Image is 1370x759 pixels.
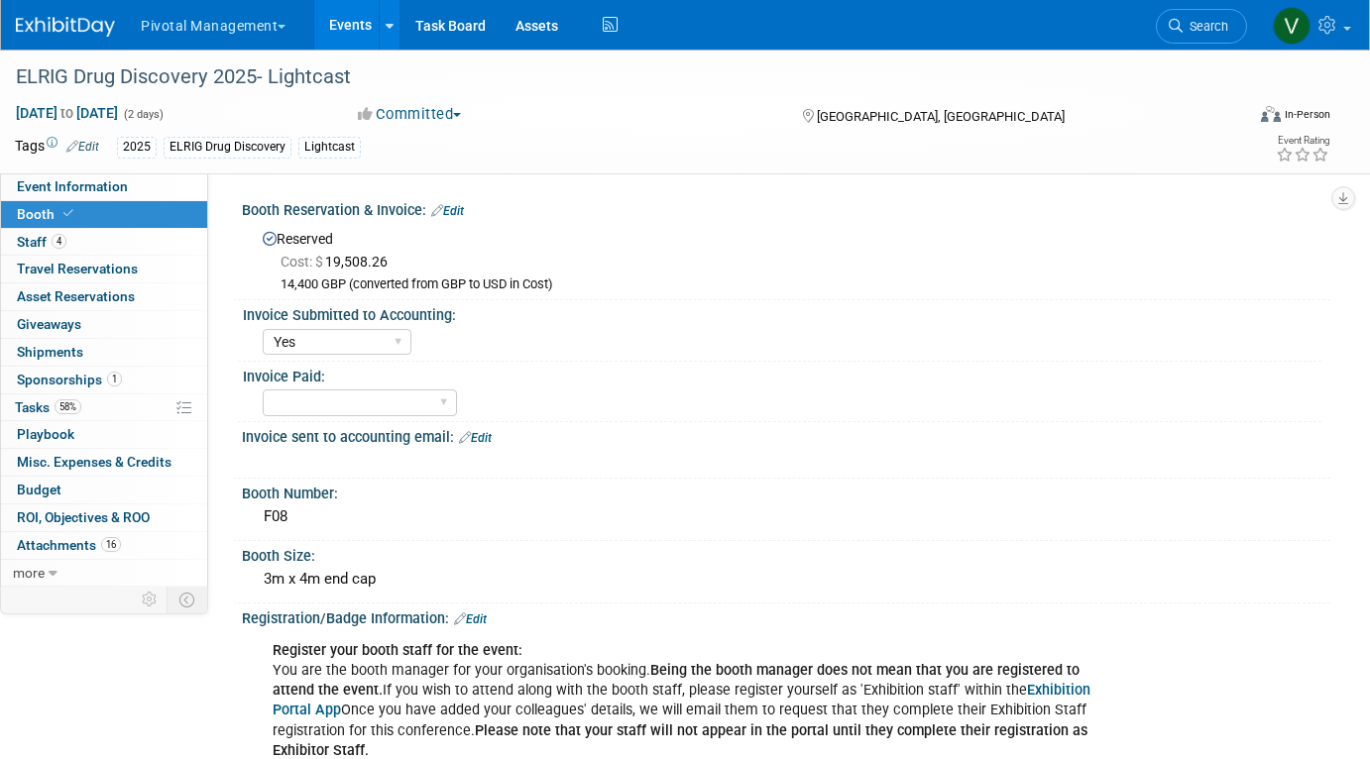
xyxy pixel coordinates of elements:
a: Booth [1,201,207,228]
span: Budget [17,482,61,497]
span: 4 [52,234,66,249]
button: Committed [351,104,469,125]
a: ROI, Objectives & ROO [1,504,207,531]
span: Asset Reservations [17,288,135,304]
div: Invoice Submitted to Accounting: [243,300,1321,325]
div: Lightcast [298,137,361,158]
span: Shipments [17,344,83,360]
div: 14,400 GBP (converted from GBP to USD in Cost) [281,276,1315,293]
div: Invoice Paid: [243,362,1321,386]
div: In-Person [1284,107,1330,122]
span: Tasks [15,399,81,415]
a: Sponsorships1 [1,367,207,393]
a: Event Information [1,173,207,200]
div: Event Format [1136,103,1330,133]
b: Being the booth manager does not mean that you are registered to attend the event. [273,662,1080,699]
a: Attachments16 [1,532,207,559]
td: Personalize Event Tab Strip [133,587,168,612]
img: ExhibitDay [16,17,115,37]
a: Staff4 [1,229,207,256]
a: Shipments [1,339,207,366]
b: Register your booth staff for the event: [273,642,522,659]
i: Booth reservation complete [63,208,73,219]
a: more [1,560,207,587]
span: ROI, Objectives & ROO [17,509,150,525]
span: more [13,565,45,581]
span: 19,508.26 [281,254,396,270]
div: Reserved [257,224,1315,293]
b: Please note that your staff will not appear in the portal until they complete their registration ... [273,722,1087,759]
img: Format-Inperson.png [1261,106,1281,122]
a: Edit [431,204,464,218]
div: Invoice sent to accounting email: [242,422,1330,448]
span: Playbook [17,426,74,442]
span: (2 days) [122,108,164,121]
div: Registration/Badge Information: [242,603,1330,629]
span: [DATE] [DATE] [15,104,119,122]
span: Search [1183,19,1228,34]
div: ELRIG Drug Discovery 2025- Lightcast [9,59,1218,95]
td: Toggle Event Tabs [168,587,208,612]
a: Search [1156,9,1247,44]
a: Edit [454,612,487,626]
div: Booth Reservation & Invoice: [242,195,1330,221]
div: Event Rating [1276,136,1329,146]
span: [GEOGRAPHIC_DATA], [GEOGRAPHIC_DATA] [817,109,1065,124]
span: Event Information [17,178,128,194]
div: Booth Number: [242,479,1330,503]
a: Giveaways [1,311,207,338]
span: Travel Reservations [17,261,138,276]
span: Sponsorships [17,372,122,387]
div: Booth Size: [242,541,1330,566]
div: F08 [257,501,1315,532]
a: Playbook [1,421,207,448]
span: Attachments [17,537,121,553]
a: Travel Reservations [1,256,207,282]
a: Edit [459,431,492,445]
a: Asset Reservations [1,283,207,310]
span: 1 [107,372,122,386]
span: to [57,105,76,121]
span: Staff [17,234,66,250]
td: Tags [15,136,99,159]
span: 16 [101,537,121,552]
a: Budget [1,477,207,503]
span: Booth [17,206,77,222]
div: 2025 [117,137,157,158]
a: Edit [66,140,99,154]
div: ELRIG Drug Discovery [164,137,291,158]
a: Misc. Expenses & Credits [1,449,207,476]
span: Cost: $ [281,254,325,270]
span: Giveaways [17,316,81,332]
span: 58% [55,399,81,414]
a: Tasks58% [1,394,207,421]
img: Valerie Weld [1273,7,1311,45]
span: Misc. Expenses & Credits [17,454,171,470]
div: 3m x 4m end cap [257,564,1315,595]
